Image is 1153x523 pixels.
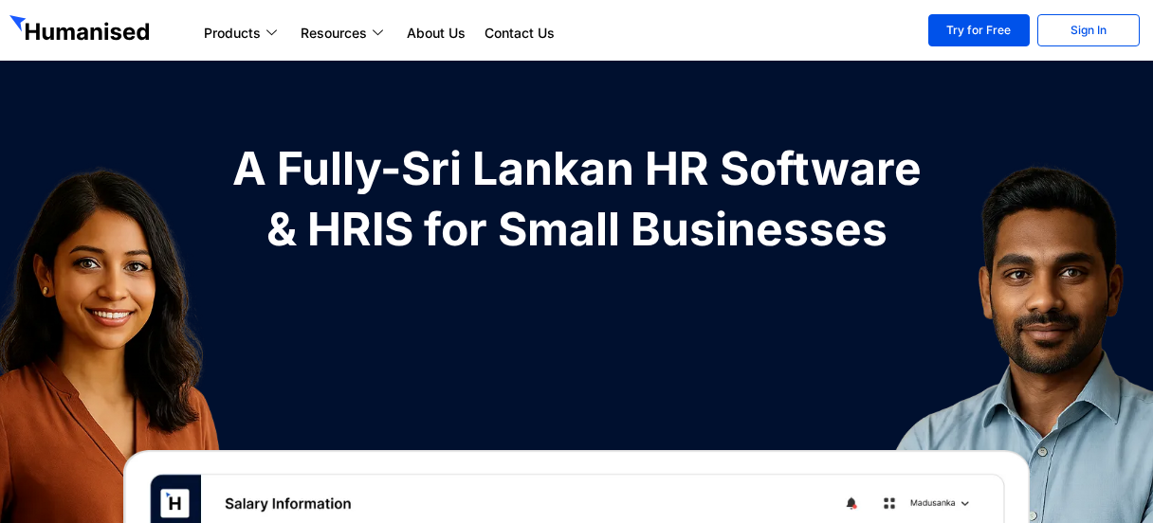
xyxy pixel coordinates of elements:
[194,22,291,45] a: Products
[928,14,1031,46] a: Try for Free
[230,138,923,260] h1: A Fully-Sri Lankan HR Software & HRIS for Small Businesses
[291,22,397,45] a: Resources
[1037,14,1140,46] a: Sign In
[475,22,564,45] a: Contact Us
[9,15,154,45] img: GetHumanised Logo
[397,22,475,45] a: About Us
